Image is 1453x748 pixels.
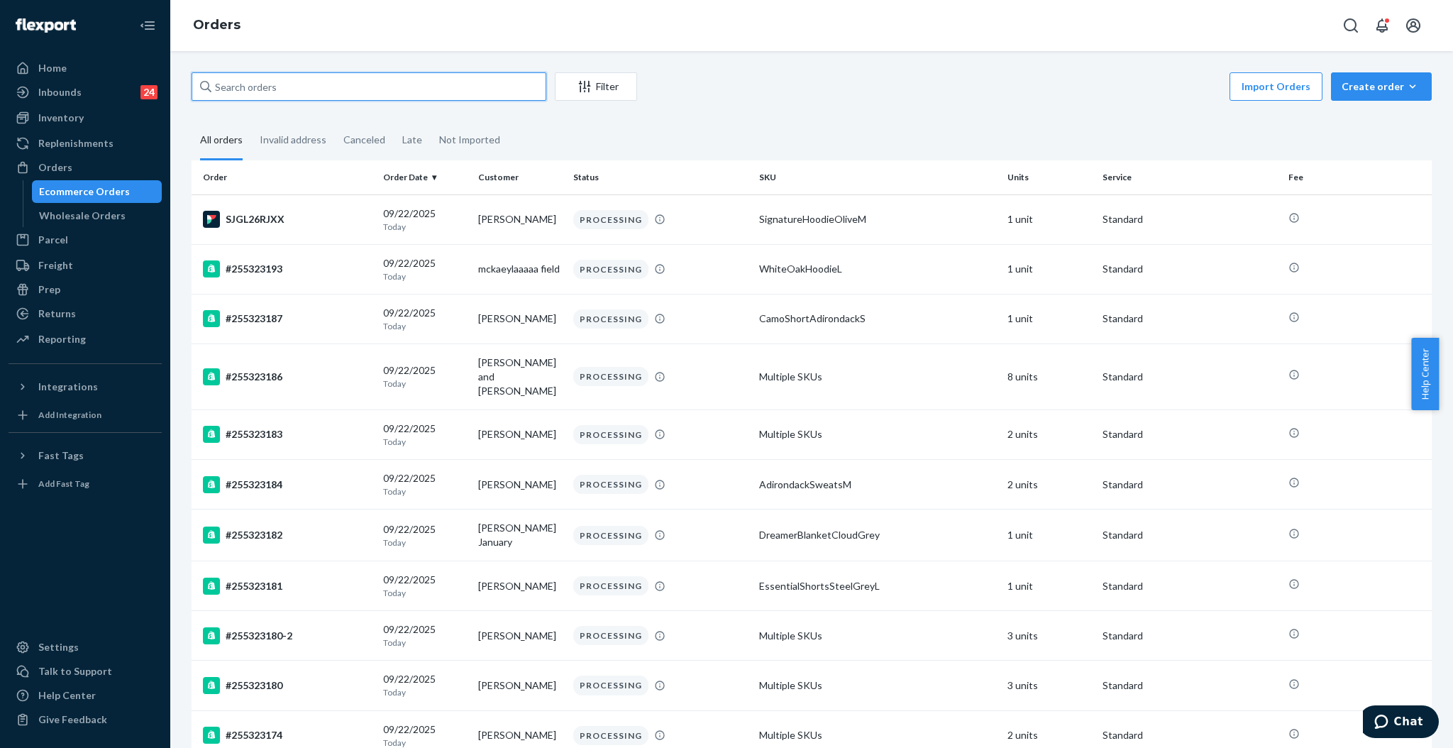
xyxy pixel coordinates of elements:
[573,676,648,695] div: PROCESSING
[473,510,568,561] td: [PERSON_NAME] January
[1399,11,1427,40] button: Open account menu
[383,686,467,698] p: Today
[1103,212,1277,226] p: Standard
[32,180,162,203] a: Ecommerce Orders
[753,343,1002,409] td: Multiple SKUs
[203,211,372,228] div: SJGL26RJXX
[38,282,60,297] div: Prep
[1103,370,1277,384] p: Standard
[1097,160,1283,194] th: Service
[473,661,568,710] td: [PERSON_NAME]
[16,18,76,33] img: Flexport logo
[573,260,648,279] div: PROCESSING
[203,677,372,694] div: #255323180
[193,17,241,33] a: Orders
[9,302,162,325] a: Returns
[38,111,84,125] div: Inventory
[383,573,467,599] div: 09/22/2025
[1103,528,1277,542] p: Standard
[383,221,467,233] p: Today
[9,132,162,155] a: Replenishments
[203,310,372,327] div: #255323187
[383,485,467,497] p: Today
[9,106,162,129] a: Inventory
[377,160,473,194] th: Order Date
[9,636,162,659] a: Settings
[383,587,467,599] p: Today
[473,561,568,611] td: [PERSON_NAME]
[573,526,648,545] div: PROCESSING
[383,320,467,332] p: Today
[473,409,568,459] td: [PERSON_NAME]
[38,640,79,654] div: Settings
[9,229,162,251] a: Parcel
[473,294,568,343] td: [PERSON_NAME]
[203,426,372,443] div: #255323183
[1283,160,1432,194] th: Fee
[473,611,568,661] td: [PERSON_NAME]
[38,713,107,727] div: Give Feedback
[1103,728,1277,742] p: Standard
[203,260,372,277] div: #255323193
[1103,579,1277,593] p: Standard
[383,622,467,649] div: 09/22/2025
[1002,343,1097,409] td: 8 units
[9,473,162,495] a: Add Fast Tag
[39,185,130,199] div: Ecommerce Orders
[759,312,996,326] div: CamoShortAdirondackS
[1002,194,1097,244] td: 1 unit
[38,380,98,394] div: Integrations
[573,576,648,595] div: PROCESSING
[38,160,72,175] div: Orders
[203,368,372,385] div: #255323186
[478,171,562,183] div: Customer
[182,5,252,46] ol: breadcrumbs
[573,475,648,494] div: PROCESSING
[1411,338,1439,410] button: Help Center
[9,57,162,79] a: Home
[573,309,648,329] div: PROCESSING
[383,537,467,549] p: Today
[1002,561,1097,611] td: 1 unit
[1002,661,1097,710] td: 3 units
[753,409,1002,459] td: Multiple SKUs
[1342,79,1421,94] div: Create order
[133,11,162,40] button: Close Navigation
[9,404,162,427] a: Add Integration
[473,194,568,244] td: [PERSON_NAME]
[9,660,162,683] button: Talk to Support
[203,527,372,544] div: #255323182
[1103,262,1277,276] p: Standard
[759,528,996,542] div: DreamerBlanketCloudGrey
[38,233,68,247] div: Parcel
[9,684,162,707] a: Help Center
[383,672,467,698] div: 09/22/2025
[1368,11,1396,40] button: Open notifications
[38,332,86,346] div: Reporting
[1103,427,1277,441] p: Standard
[759,212,996,226] div: SignatureHoodieOliveM
[9,156,162,179] a: Orders
[38,307,76,321] div: Returns
[38,85,82,99] div: Inbounds
[439,121,500,158] div: Not Imported
[1363,705,1439,741] iframe: Opens a widget where you can chat to one of our agents
[9,375,162,398] button: Integrations
[555,72,637,101] button: Filter
[38,258,73,273] div: Freight
[383,436,467,448] p: Today
[9,444,162,467] button: Fast Tags
[1002,460,1097,510] td: 2 units
[759,262,996,276] div: WhiteOakHoodieL
[32,204,162,227] a: Wholesale Orders
[1103,312,1277,326] p: Standard
[1002,160,1097,194] th: Units
[38,664,112,678] div: Talk to Support
[1002,611,1097,661] td: 3 units
[383,270,467,282] p: Today
[573,626,648,645] div: PROCESSING
[753,160,1002,194] th: SKU
[473,244,568,294] td: mckaeylaaaaa field
[473,343,568,409] td: [PERSON_NAME] and [PERSON_NAME]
